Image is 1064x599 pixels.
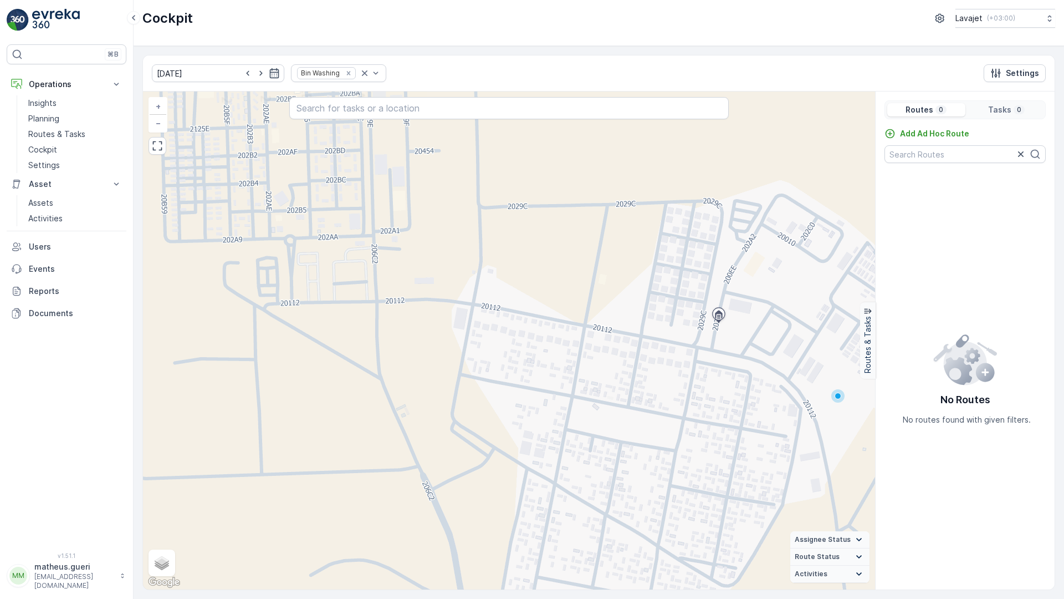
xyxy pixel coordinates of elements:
[146,575,182,590] img: Google
[988,104,1011,115] p: Tasks
[150,115,166,131] a: Zoom Out
[1006,68,1039,79] p: Settings
[29,179,104,190] p: Asset
[24,158,126,173] a: Settings
[28,160,60,171] p: Settings
[289,97,729,119] input: Search for tasks or a location
[7,280,126,302] a: Reports
[28,144,57,155] p: Cockpit
[342,69,355,78] div: Remove Bin Washing
[150,551,174,575] a: Layers
[29,263,122,275] p: Events
[150,98,166,115] a: Zoom In
[7,236,126,258] a: Users
[29,286,122,297] p: Reports
[34,572,114,590] p: [EMAIL_ADDRESS][DOMAIN_NAME]
[29,308,122,319] p: Documents
[903,414,1031,425] p: No routes found with given filters.
[24,126,126,142] a: Routes & Tasks
[28,113,59,124] p: Planning
[146,575,182,590] a: Open this area in Google Maps (opens a new window)
[28,98,57,109] p: Insights
[987,14,1015,23] p: ( +03:00 )
[24,195,126,211] a: Assets
[7,552,126,559] span: v 1.51.1
[28,197,53,209] p: Assets
[7,258,126,280] a: Events
[152,64,284,82] input: dd/mm/yyyy
[906,104,933,115] p: Routes
[156,101,161,111] span: +
[108,50,119,59] p: ⌘B
[7,73,126,95] button: Operations
[984,64,1046,82] button: Settings
[32,9,80,31] img: logo_light-DOdMpM7g.png
[7,561,126,590] button: MMmatheus.gueri[EMAIL_ADDRESS][DOMAIN_NAME]
[955,13,983,24] p: Lavajet
[790,531,869,549] summary: Assignee Status
[24,142,126,158] a: Cockpit
[29,241,122,252] p: Users
[156,118,161,128] span: −
[940,392,990,408] p: No Routes
[795,552,840,561] span: Route Status
[24,95,126,111] a: Insights
[28,213,63,224] p: Activities
[933,332,997,385] img: config error
[28,129,85,140] p: Routes & Tasks
[29,79,104,90] p: Operations
[790,549,869,566] summary: Route Status
[298,68,341,78] div: Bin Washing
[795,570,827,578] span: Activities
[884,128,969,139] a: Add Ad Hoc Route
[795,535,851,544] span: Assignee Status
[7,9,29,31] img: logo
[34,561,114,572] p: matheus.gueri
[862,317,873,374] p: Routes & Tasks
[24,211,126,226] a: Activities
[938,105,944,114] p: 0
[884,145,1046,163] input: Search Routes
[9,567,27,585] div: MM
[142,9,193,27] p: Cockpit
[7,173,126,195] button: Asset
[24,111,126,126] a: Planning
[1016,105,1022,114] p: 0
[955,9,1055,28] button: Lavajet(+03:00)
[7,302,126,324] a: Documents
[790,566,869,583] summary: Activities
[900,128,969,139] p: Add Ad Hoc Route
